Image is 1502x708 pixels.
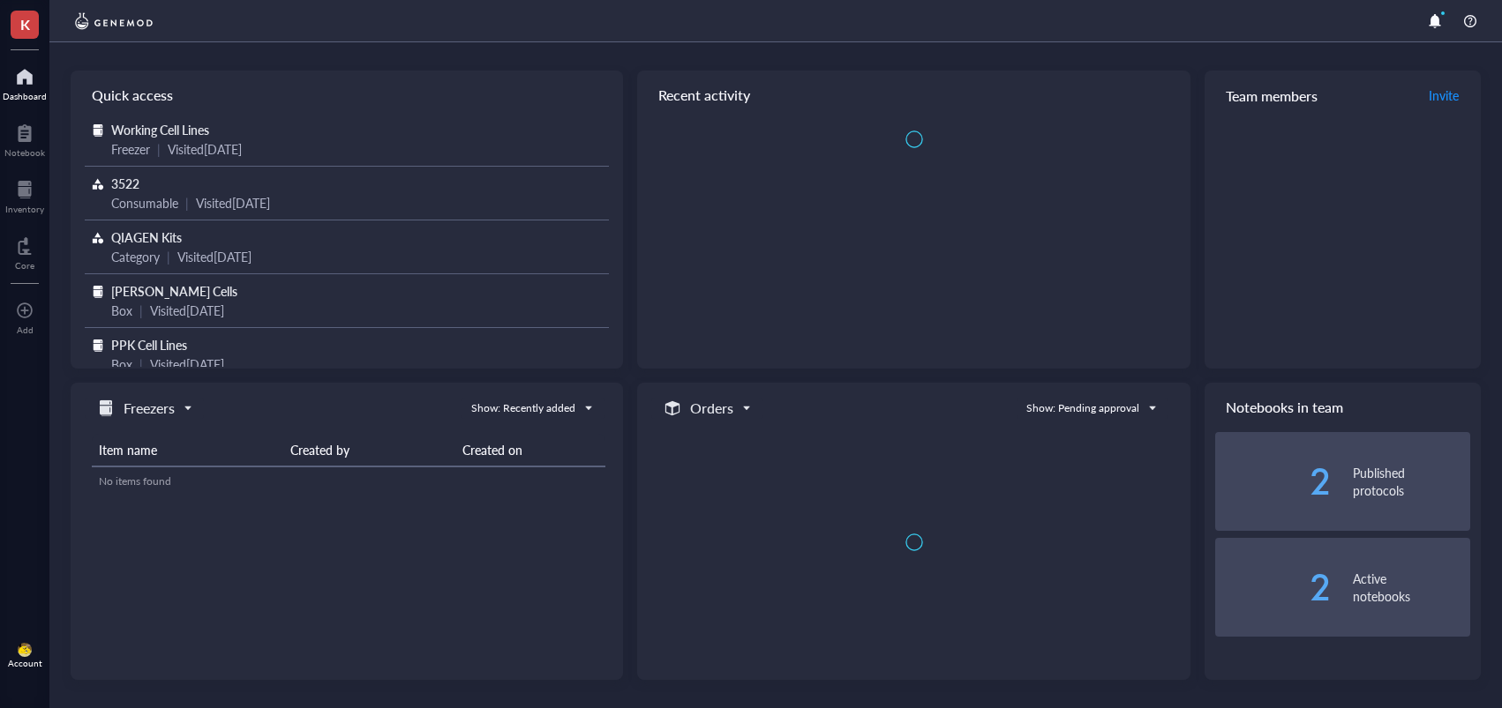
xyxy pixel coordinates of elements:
[1353,464,1470,499] div: Published protocols
[92,434,283,466] th: Item name
[1428,81,1460,109] button: Invite
[177,247,252,266] div: Visited [DATE]
[18,643,32,657] img: da48f3c6-a43e-4a2d-aade-5eac0d93827f.jpeg
[111,139,150,159] div: Freezer
[4,147,45,158] div: Notebook
[167,247,170,266] div: |
[99,473,598,489] div: No items found
[185,193,189,212] div: |
[15,232,34,271] a: Core
[71,71,623,120] div: Quick access
[111,301,132,320] div: Box
[124,398,175,419] h5: Freezers
[150,354,224,374] div: Visited [DATE]
[1215,573,1333,601] div: 2
[17,324,34,335] div: Add
[283,434,454,466] th: Created by
[111,282,237,300] span: [PERSON_NAME] Cells
[3,63,47,101] a: Dashboard
[111,354,132,374] div: Box
[111,193,178,212] div: Consumable
[1215,467,1333,496] div: 2
[20,13,30,35] span: K
[637,71,1190,120] div: Recent activity
[111,336,187,354] span: PPK Cell Lines
[471,400,575,416] div: Show: Recently added
[139,354,143,374] div: |
[139,301,143,320] div: |
[5,204,44,214] div: Inventory
[111,121,209,138] span: Working Cell Lines
[5,175,44,214] a: Inventory
[8,658,42,668] div: Account
[71,11,157,32] img: genemod-logo
[3,91,47,101] div: Dashboard
[111,228,182,246] span: QIAGEN Kits
[111,175,139,192] span: 3522
[4,119,45,158] a: Notebook
[111,247,160,266] div: Category
[196,193,270,212] div: Visited [DATE]
[1429,86,1459,104] span: Invite
[455,434,605,466] th: Created on
[1353,570,1470,605] div: Active notebooks
[690,398,733,419] h5: Orders
[150,301,224,320] div: Visited [DATE]
[168,139,242,159] div: Visited [DATE]
[15,260,34,271] div: Core
[1026,400,1139,416] div: Show: Pending approval
[157,139,161,159] div: |
[1205,71,1481,120] div: Team members
[1205,383,1481,432] div: Notebooks in team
